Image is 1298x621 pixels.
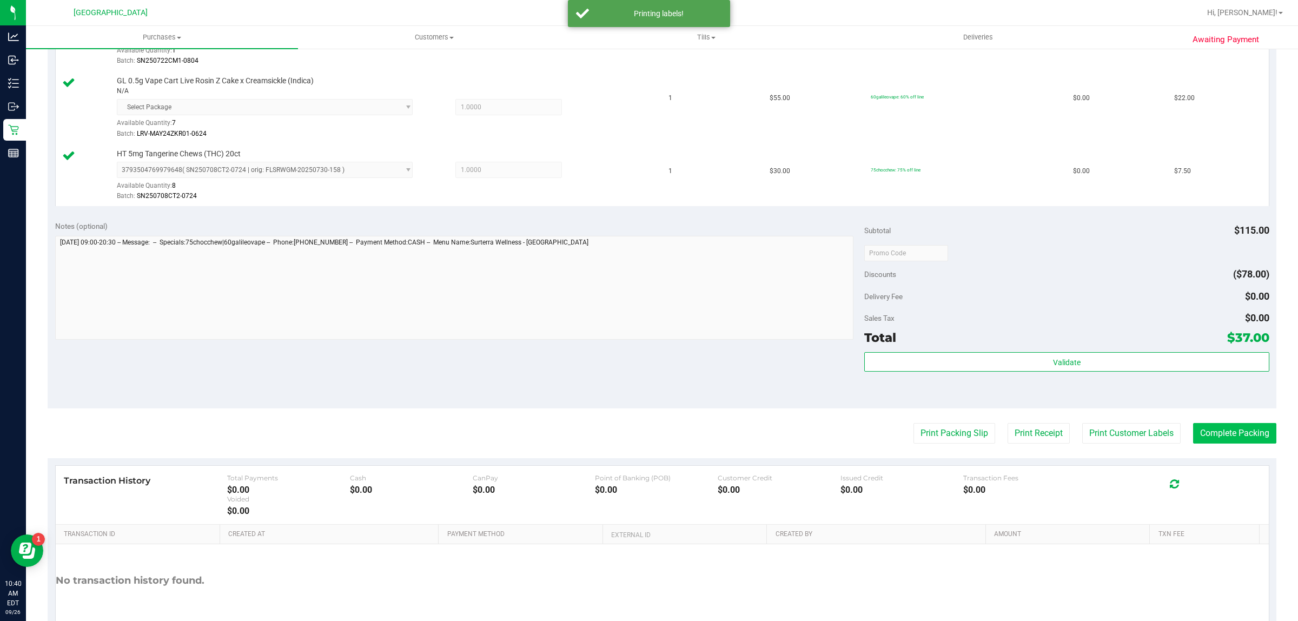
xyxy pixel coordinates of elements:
div: Cash [350,474,473,482]
div: $0.00 [350,485,473,495]
div: Customer Credit [718,474,840,482]
span: 75chocchew: 75% off line [871,167,920,173]
span: Deliveries [949,32,1008,42]
div: CanPay [473,474,595,482]
span: $0.00 [1245,290,1269,302]
a: Transaction ID [64,530,216,539]
span: GL 0.5g Vape Cart Live Rosin Z Cake x Creamsickle (Indica) [117,76,314,86]
span: Validate [1053,358,1081,367]
span: Delivery Fee [864,292,903,301]
span: [GEOGRAPHIC_DATA] [74,8,148,17]
iframe: Resource center [11,534,43,567]
div: $0.00 [595,485,718,495]
div: $0.00 [227,506,350,516]
div: Issued Credit [840,474,963,482]
span: HT 5mg Tangerine Chews (THC) 20ct [117,149,241,159]
span: 1 [668,166,672,176]
span: SN250722CM1-0804 [137,57,198,64]
span: $55.00 [770,93,790,103]
button: Validate [864,352,1269,372]
span: 8 [172,182,176,189]
th: External ID [602,525,766,544]
span: Total [864,330,896,345]
iframe: Resource center unread badge [32,533,45,546]
div: Transaction Fees [963,474,1086,482]
inline-svg: Outbound [8,101,19,112]
a: Created By [776,530,982,539]
span: $0.00 [1073,93,1090,103]
a: Purchases [26,26,298,49]
div: Available Quantity: [117,115,428,136]
span: Tills [571,32,842,42]
inline-svg: Reports [8,148,19,158]
p: 10:40 AM EDT [5,579,21,608]
button: Print Customer Labels [1082,423,1181,444]
div: Voided [227,495,350,503]
a: Txn Fee [1158,530,1255,539]
span: 60galileovape: 60% off line [871,94,924,100]
span: 1 [668,93,672,103]
span: Batch: [117,192,135,200]
span: $37.00 [1227,330,1269,345]
span: Purchases [26,32,298,42]
span: Subtotal [864,226,891,235]
span: N/A [117,86,129,96]
a: Payment Method [447,530,599,539]
span: Sales Tax [864,314,895,322]
span: 1 [172,47,176,54]
div: Available Quantity: [117,43,428,64]
span: LRV-MAY24ZKR01-0624 [137,130,207,137]
span: Discounts [864,265,896,284]
div: $0.00 [473,485,595,495]
span: 7 [172,119,176,127]
span: Awaiting Payment [1193,34,1259,46]
inline-svg: Retail [8,124,19,135]
span: $0.00 [1073,166,1090,176]
button: Complete Packing [1193,423,1276,444]
button: Print Receipt [1008,423,1070,444]
span: $0.00 [1245,312,1269,323]
span: Batch: [117,57,135,64]
a: Created At [228,530,434,539]
span: $115.00 [1234,224,1269,236]
span: Batch: [117,130,135,137]
span: Hi, [PERSON_NAME]! [1207,8,1277,17]
div: $0.00 [718,485,840,495]
div: $0.00 [963,485,1086,495]
a: Customers [298,26,570,49]
span: Customers [299,32,569,42]
p: 09/26 [5,608,21,616]
span: $22.00 [1174,93,1195,103]
inline-svg: Analytics [8,31,19,42]
a: Deliveries [842,26,1114,49]
span: $7.50 [1174,166,1191,176]
a: Tills [570,26,842,49]
inline-svg: Inbound [8,55,19,65]
span: Notes (optional) [55,222,108,230]
span: ($78.00) [1233,268,1269,280]
a: Amount [994,530,1145,539]
div: $0.00 [840,485,963,495]
span: SN250708CT2-0724 [137,192,197,200]
div: Printing labels! [595,8,722,19]
input: Promo Code [864,245,948,261]
span: $30.00 [770,166,790,176]
div: Point of Banking (POB) [595,474,718,482]
div: $0.00 [227,485,350,495]
button: Print Packing Slip [913,423,995,444]
div: Available Quantity: [117,178,428,199]
div: No transaction history found. [56,544,204,617]
inline-svg: Inventory [8,78,19,89]
div: Total Payments [227,474,350,482]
